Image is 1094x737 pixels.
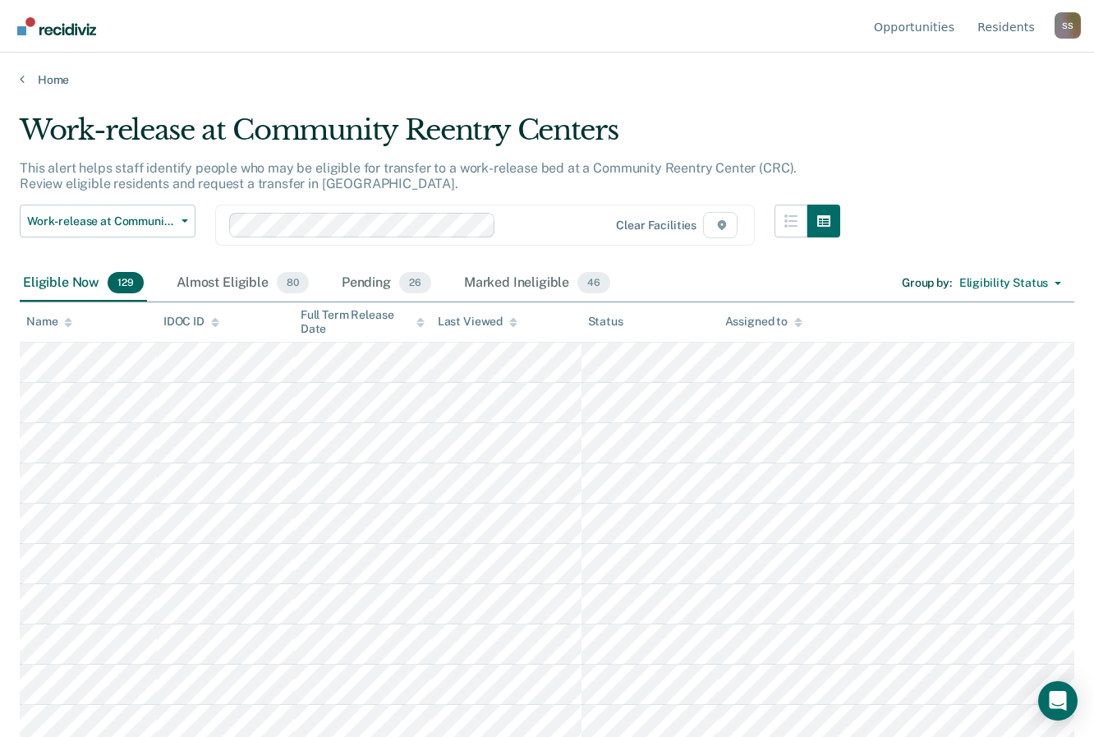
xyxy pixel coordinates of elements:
div: Clear facilities [616,219,696,233]
div: Marked Ineligible46 [461,265,614,302]
div: Status [588,315,623,329]
a: Home [20,72,1074,87]
span: 129 [108,272,144,293]
button: Work-release at Community Reentry Centers [20,205,195,237]
img: Recidiviz [17,17,96,35]
div: Eligibility Status [959,276,1048,290]
div: Assigned to [725,315,802,329]
div: Work-release at Community Reentry Centers [20,113,840,160]
span: 46 [577,272,610,293]
div: Group by : [902,276,952,290]
div: S S [1055,12,1081,39]
span: 80 [277,272,309,293]
span: 26 [399,272,431,293]
div: Open Intercom Messenger [1038,681,1078,721]
div: Name [26,315,72,329]
div: IDOC ID [163,315,219,329]
div: Eligible Now129 [20,265,147,302]
button: Profile dropdown button [1055,12,1081,39]
button: Eligibility Status [952,270,1069,297]
p: This alert helps staff identify people who may be eligible for transfer to a work-release bed at ... [20,160,797,191]
div: Pending26 [338,265,434,302]
div: Last Viewed [438,315,517,329]
span: Work-release at Community Reentry Centers [27,214,175,228]
div: Full Term Release Date [301,308,425,336]
div: Almost Eligible80 [173,265,312,302]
